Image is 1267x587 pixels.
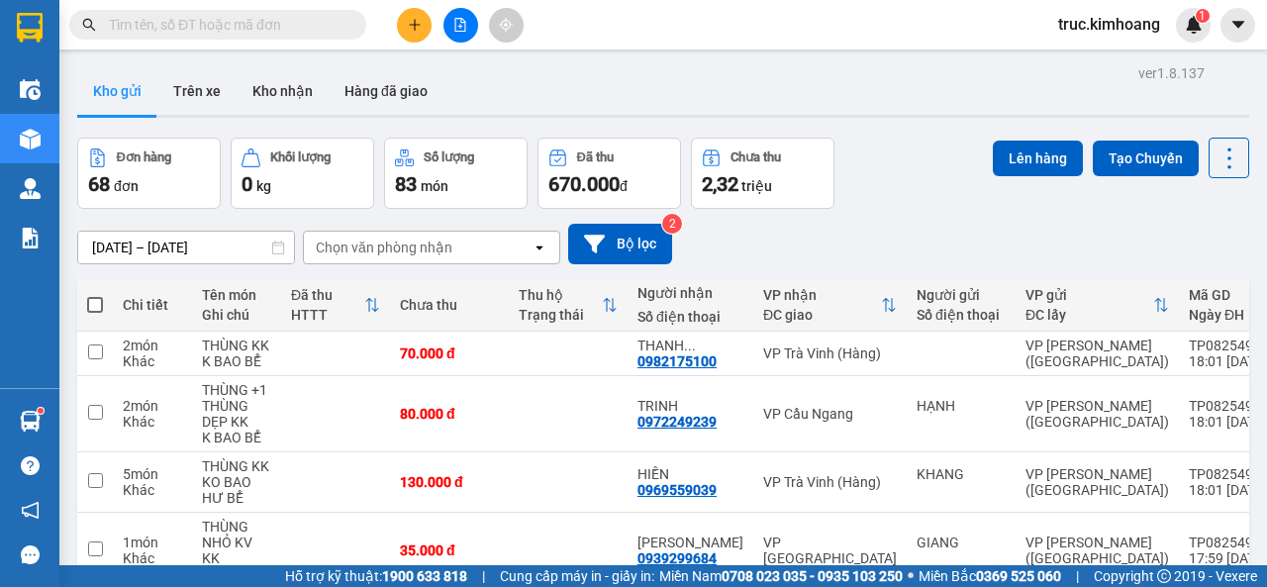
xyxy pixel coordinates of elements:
div: Số lượng [424,150,474,164]
span: món [421,178,448,194]
button: Đơn hàng68đơn [77,138,221,209]
span: 0 [242,172,252,196]
span: ... [684,338,696,353]
button: Số lượng83món [384,138,528,209]
div: Đã thu [577,150,614,164]
th: Toggle SortBy [281,279,390,332]
div: THÙNG +1 THÙNG DẸP KK [202,382,271,430]
div: Đơn hàng [117,150,171,164]
span: search [82,18,96,32]
img: solution-icon [20,228,41,248]
div: Chưa thu [400,297,499,313]
span: triệu [741,178,772,194]
div: Khác [123,482,182,498]
button: Kho nhận [237,67,329,115]
span: question-circle [21,456,40,475]
button: Hàng đã giao [329,67,443,115]
input: Select a date range. [78,232,294,263]
div: thùy dương [637,535,743,550]
div: 70.000 đ [400,345,499,361]
span: đ [620,178,628,194]
span: notification [21,501,40,520]
div: VP Trà Vinh (Hàng) [763,345,897,361]
span: aim [499,18,513,32]
button: caret-down [1220,8,1255,43]
strong: 0369 525 060 [976,568,1061,584]
div: 0982175100 [637,353,717,369]
div: K BAO BỂ [202,353,271,369]
span: Hỗ trợ kỹ thuật: [285,565,467,587]
div: TRINH [637,398,743,414]
div: VP [PERSON_NAME] ([GEOGRAPHIC_DATA]) [1025,466,1169,498]
th: Toggle SortBy [753,279,907,332]
th: Toggle SortBy [1016,279,1179,332]
span: caret-down [1229,16,1247,34]
span: ⚪️ [908,572,914,580]
span: Miền Nam [659,565,903,587]
div: Người nhận [637,285,743,301]
div: THÙNG KK [202,338,271,353]
strong: 0708 023 035 - 0935 103 250 [722,568,903,584]
span: Cung cấp máy in - giấy in: [500,565,654,587]
div: VP [PERSON_NAME] ([GEOGRAPHIC_DATA]) [1025,398,1169,430]
button: Đã thu670.000đ [537,138,681,209]
span: plus [408,18,422,32]
div: Đã thu [291,287,364,303]
div: ver 1.8.137 [1138,62,1205,84]
strong: 1900 633 818 [382,568,467,584]
div: Tên món [202,287,271,303]
img: logo-vxr [17,13,43,43]
div: 0972249239 [637,414,717,430]
span: 1 [1199,9,1206,23]
div: K BAO BỂ [202,430,271,445]
div: Số điện thoại [917,307,1006,323]
span: 83 [395,172,417,196]
img: warehouse-icon [20,178,41,199]
span: message [21,545,40,564]
div: VP Cầu Ngang [763,406,897,422]
div: 1 món [123,535,182,550]
div: VP [PERSON_NAME] ([GEOGRAPHIC_DATA]) [1025,535,1169,566]
div: 5 món [123,466,182,482]
button: Chưa thu2,32 triệu [691,138,834,209]
button: plus [397,8,432,43]
input: Tìm tên, số ĐT hoặc mã đơn [109,14,342,36]
button: Lên hàng [993,141,1083,176]
img: warehouse-icon [20,411,41,432]
span: Miền Bắc [919,565,1061,587]
img: icon-new-feature [1185,16,1203,34]
span: 670.000 [548,172,620,196]
button: Khối lượng0kg [231,138,374,209]
button: Tạo Chuyến [1093,141,1199,176]
div: Chọn văn phòng nhận [316,238,452,257]
div: 2 món [123,398,182,414]
div: Thu hộ [519,287,602,303]
button: Trên xe [157,67,237,115]
div: THÙNG NHỎ KV KK [202,519,271,566]
span: đơn [114,178,139,194]
svg: open [532,240,547,255]
div: VP gửi [1025,287,1153,303]
div: Ghi chú [202,307,271,323]
div: Mã GD [1189,287,1253,303]
div: HIỀN [637,466,743,482]
th: Toggle SortBy [509,279,628,332]
span: | [482,565,485,587]
div: Số điện thoại [637,309,743,325]
div: 0939299684 [637,550,717,566]
div: VP nhận [763,287,881,303]
span: 2,32 [702,172,738,196]
span: 68 [88,172,110,196]
span: truc.kimhoang [1042,12,1176,37]
div: Khác [123,414,182,430]
button: file-add [443,8,478,43]
div: Chi tiết [123,297,182,313]
div: 2 món [123,338,182,353]
div: KO BAO HƯ BỂ [202,474,271,506]
div: VP [PERSON_NAME] ([GEOGRAPHIC_DATA]) [1025,338,1169,369]
span: copyright [1157,569,1171,583]
sup: 1 [1196,9,1210,23]
div: THANH TUYỀN [637,338,743,353]
button: Bộ lọc [568,224,672,264]
div: HẠNH [917,398,1006,414]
